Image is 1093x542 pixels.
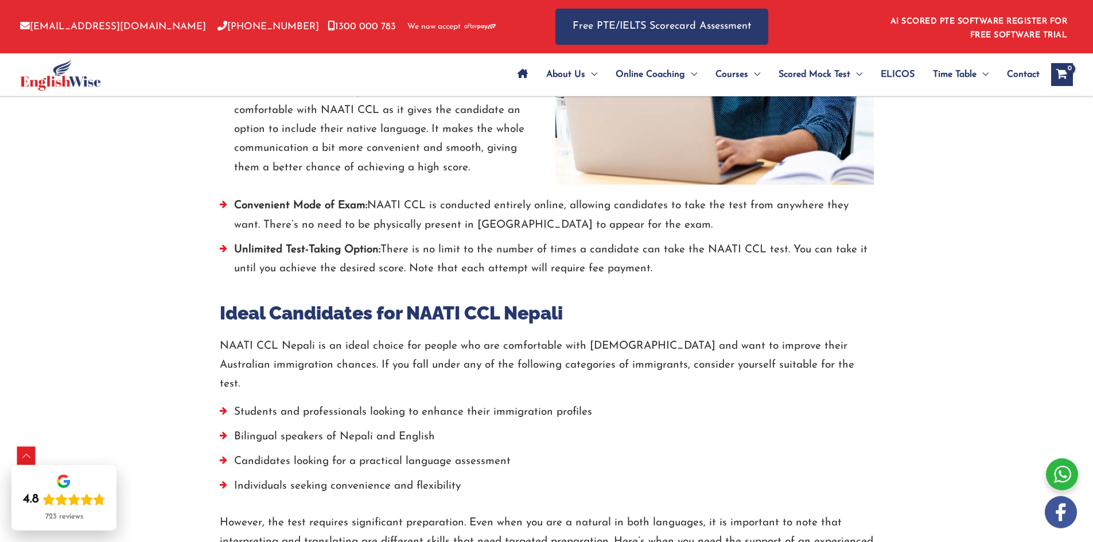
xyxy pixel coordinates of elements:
[220,301,874,325] h3: Ideal Candidates for NAATI CCL Nepali
[616,54,685,95] span: Online Coaching
[606,54,706,95] a: Online CoachingMenu Toggle
[884,8,1073,45] aside: Header Widget 1
[933,54,977,95] span: Time Table
[508,54,1040,95] nav: Site Navigation: Main Menu
[328,22,396,32] a: 1300 000 783
[234,244,380,255] strong: Unlimited Test-Taking Option:
[977,54,989,95] span: Menu Toggle
[407,21,461,33] span: We now accept
[924,54,998,95] a: Time TableMenu Toggle
[1007,54,1040,95] span: Contact
[220,452,874,477] li: Candidates looking for a practical language assessment
[234,86,384,97] strong: Comfort with the Test Aspects:
[20,59,101,91] img: cropped-ew-logo
[537,54,606,95] a: About UsMenu Toggle
[220,196,874,240] li: NAATI CCL is conducted entirely online, allowing candidates to take the test from anywhere they w...
[748,54,760,95] span: Menu Toggle
[546,54,585,95] span: About Us
[20,22,206,32] a: [EMAIL_ADDRESS][DOMAIN_NAME]
[220,403,874,427] li: Students and professionals looking to enhance their immigration profiles
[706,54,769,95] a: CoursesMenu Toggle
[685,54,697,95] span: Menu Toggle
[45,512,83,521] div: 723 reviews
[769,54,872,95] a: Scored Mock TestMenu Toggle
[220,82,538,183] li: Most candidates feel comfortable with NAATI CCL as it gives the candidate an option to include th...
[220,477,874,501] li: Individuals seeking convenience and flexibility
[585,54,597,95] span: Menu Toggle
[217,22,319,32] a: [PHONE_NUMBER]
[23,492,39,508] div: 4.8
[464,24,496,30] img: Afterpay-Logo
[23,492,106,508] div: Rating: 4.8 out of 5
[555,9,768,45] a: Free PTE/IELTS Scorecard Assessment
[881,54,915,95] span: ELICOS
[220,427,874,452] li: Bilingual speakers of Nepali and English
[715,54,748,95] span: Courses
[234,200,367,211] strong: Convenient Mode of Exam:
[872,54,924,95] a: ELICOS
[998,54,1040,95] a: Contact
[1051,63,1073,86] a: View Shopping Cart, empty
[890,17,1068,40] a: AI SCORED PTE SOFTWARE REGISTER FOR FREE SOFTWARE TRIAL
[1045,496,1077,528] img: white-facebook.png
[220,337,874,394] p: NAATI CCL Nepali is an ideal choice for people who are comfortable with [DEMOGRAPHIC_DATA] and wa...
[850,54,862,95] span: Menu Toggle
[220,240,874,284] li: There is no limit to the number of times a candidate can take the NAATI CCL test. You can take it...
[779,54,850,95] span: Scored Mock Test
